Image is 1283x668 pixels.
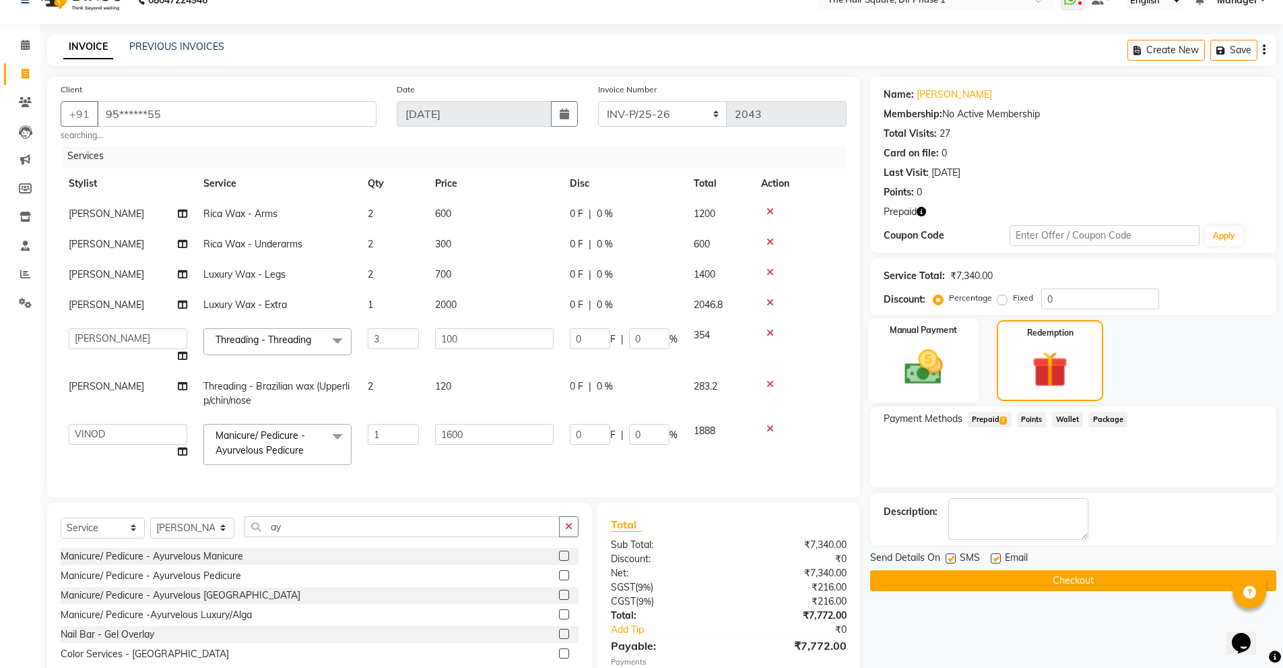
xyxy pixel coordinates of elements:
[1205,226,1243,246] button: Apply
[597,379,613,394] span: 0 %
[942,146,947,160] div: 0
[435,208,451,220] span: 600
[694,329,710,341] span: 354
[589,237,591,251] span: |
[884,127,937,141] div: Total Visits:
[368,299,373,311] span: 1
[729,538,857,552] div: ₹7,340.00
[570,237,583,251] span: 0 F
[884,107,1263,121] div: No Active Membership
[61,129,376,142] small: searching...
[304,444,310,456] a: x
[729,552,857,566] div: ₹0
[884,505,937,519] div: Description:
[597,298,613,312] span: 0 %
[311,334,317,346] a: x
[1210,40,1257,61] button: Save
[368,380,373,392] span: 2
[694,208,715,220] span: 1200
[870,551,940,568] span: Send Details On
[69,268,144,280] span: [PERSON_NAME]
[890,324,957,337] label: Manual Payment
[917,88,992,102] a: [PERSON_NAME]
[562,169,686,199] th: Disc
[729,580,857,595] div: ₹216.00
[1005,551,1028,568] span: Email
[638,582,651,593] span: 9%
[729,595,857,609] div: ₹216.00
[69,380,144,392] span: [PERSON_NAME]
[686,169,753,199] th: Total
[601,538,729,552] div: Sub Total:
[61,647,229,661] div: Color Services - [GEOGRAPHIC_DATA]
[195,169,360,199] th: Service
[601,638,729,654] div: Payable:
[62,144,857,169] div: Services
[601,623,750,637] a: Add Tip
[61,169,195,199] th: Stylist
[1088,412,1127,427] span: Package
[694,380,717,392] span: 283.2
[950,269,993,283] div: ₹7,340.00
[940,127,950,141] div: 27
[203,238,302,250] span: Rica Wax - Underarms
[611,518,642,532] span: Total
[621,332,624,346] span: |
[601,552,729,566] div: Discount:
[360,169,427,199] th: Qty
[669,428,678,442] span: %
[61,569,241,583] div: Manicure/ Pedicure - Ayurvelous Pedicure
[597,207,613,221] span: 0 %
[69,238,144,250] span: [PERSON_NAME]
[61,588,300,603] div: Manicure/ Pedicure - Ayurvelous [GEOGRAPHIC_DATA]
[203,208,277,220] span: Rica Wax - Arms
[601,580,729,595] div: ( )
[949,292,992,304] label: Percentage
[729,566,857,580] div: ₹7,340.00
[611,657,846,668] div: Payments
[694,238,710,250] span: 600
[1013,292,1033,304] label: Fixed
[435,299,457,311] span: 2000
[729,609,857,623] div: ₹7,772.00
[1017,412,1047,427] span: Points
[589,298,591,312] span: |
[368,268,373,280] span: 2
[884,229,1010,243] div: Coupon Code
[1052,412,1084,427] span: Wallet
[570,207,583,221] span: 0 F
[884,269,945,283] div: Service Total:
[884,185,914,200] div: Points:
[97,101,376,127] input: Search by Name/Mobile/Email/Code
[1021,347,1079,392] img: _gift.svg
[611,595,636,607] span: CGST
[69,208,144,220] span: [PERSON_NAME]
[694,268,715,280] span: 1400
[570,268,583,282] span: 0 F
[892,345,954,389] img: _cash.svg
[694,425,715,437] span: 1888
[435,238,451,250] span: 300
[129,40,224,53] a: PREVIOUS INVOICES
[729,638,857,654] div: ₹7,772.00
[598,84,657,96] label: Invoice Number
[601,595,729,609] div: ( )
[368,208,373,220] span: 2
[1226,614,1270,655] iframe: chat widget
[917,185,922,200] div: 0
[1027,327,1074,339] label: Redemption
[435,268,451,280] span: 700
[597,268,613,282] span: 0 %
[589,379,591,394] span: |
[1127,40,1205,61] button: Create New
[203,380,350,406] span: Threading - Brazilian wax (Upperlip/chin/nose
[968,412,1012,427] span: Prepaid
[999,417,1007,425] span: 2
[884,88,914,102] div: Name:
[884,293,925,307] div: Discount:
[203,299,287,311] span: Luxury Wax - Extra
[570,379,583,394] span: 0 F
[597,237,613,251] span: 0 %
[216,334,311,346] span: Threading - Threading
[203,268,286,280] span: Luxury Wax - Legs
